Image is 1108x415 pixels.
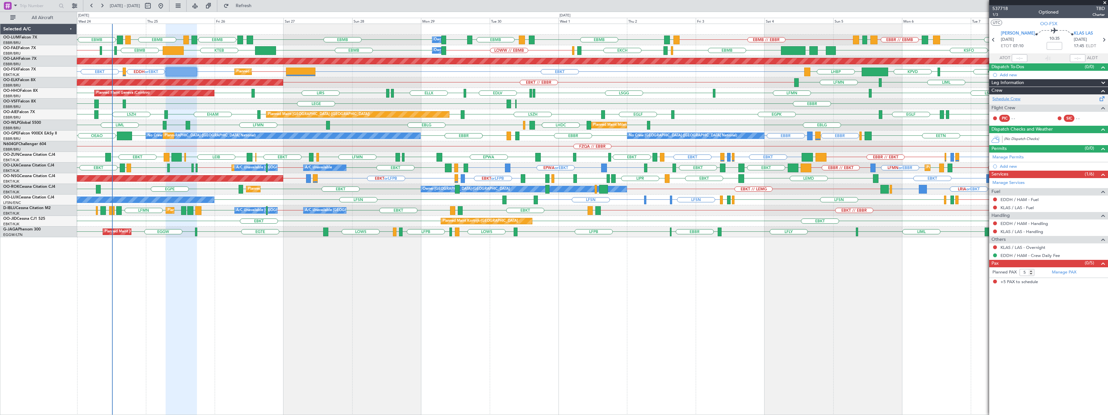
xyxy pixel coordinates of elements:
[3,72,19,77] a: EBKT/KJK
[3,153,55,157] a: OO-ZUNCessna Citation CJ4
[3,126,21,131] a: EBBR/BRU
[3,174,55,178] a: OO-NSGCessna Citation CJ4
[764,18,833,24] div: Sat 4
[3,158,19,163] a: EBKT/KJK
[3,100,18,103] span: OO-VSF
[3,104,21,109] a: EBBR/BRU
[1093,12,1105,17] span: Charter
[78,13,89,18] div: [DATE]
[991,20,1002,26] button: UTC
[1040,20,1057,27] span: OO-FSX
[3,121,41,125] a: OO-WLPGlobal 5500
[165,131,282,141] div: Planned Maint [GEOGRAPHIC_DATA] ([GEOGRAPHIC_DATA] National)
[1076,115,1091,121] div: - -
[230,4,257,8] span: Refresh
[3,174,19,178] span: OO-NSG
[696,18,764,24] div: Fri 3
[3,57,19,61] span: OO-LAH
[1074,30,1093,37] span: KLAS LAS
[248,184,323,194] div: Planned Maint Kortrijk-[GEOGRAPHIC_DATA]
[1052,269,1076,276] a: Manage PAX
[1085,260,1094,266] span: (0/5)
[559,13,570,18] div: [DATE]
[305,206,408,215] div: A/C Unavailable [GEOGRAPHIC_DATA]-[GEOGRAPHIC_DATA]
[971,18,1040,24] div: Tue 7
[1000,197,1039,202] a: EDDH / HAM - Fuel
[3,168,19,173] a: EBKT/KJK
[423,184,510,194] div: Owner [GEOGRAPHIC_DATA]-[GEOGRAPHIC_DATA]
[1085,63,1094,70] span: (0/0)
[77,18,146,24] div: Wed 24
[3,83,21,88] a: EBBR/BRU
[3,164,18,167] span: OO-LXA
[1000,279,1038,285] span: +5 PAX to schedule
[3,110,17,114] span: OO-AIE
[236,163,356,173] div: A/C Unavailable [GEOGRAPHIC_DATA] ([GEOGRAPHIC_DATA] National)
[3,89,20,93] span: OO-HHO
[1001,43,1011,49] span: ETOT
[3,179,19,184] a: EBKT/KJK
[146,18,215,24] div: Thu 25
[434,46,478,55] div: Owner Melsbroek Air Base
[833,18,902,24] div: Sun 5
[3,132,57,135] a: OO-GPEFalcon 900EX EASy II
[7,13,70,23] button: All Aircraft
[3,196,54,199] a: OO-LUXCessna Citation CJ4
[629,131,737,141] div: No Crew [GEOGRAPHIC_DATA] ([GEOGRAPHIC_DATA] National)
[434,35,478,45] div: Owner Melsbroek Air Base
[236,67,312,77] div: Planned Maint Kortrijk-[GEOGRAPHIC_DATA]
[1086,43,1096,49] span: ELDT
[1087,55,1098,61] span: ALDT
[992,12,1008,17] span: 1/3
[991,104,1015,112] span: Flight Crew
[1074,43,1084,49] span: 17:45
[3,40,21,45] a: EBBR/BRU
[992,180,1025,186] a: Manage Services
[215,18,283,24] div: Fri 26
[992,96,1021,102] a: Schedule Crew
[352,18,421,24] div: Sun 28
[3,51,21,56] a: EBBR/BRU
[1093,5,1105,12] span: TBD
[991,260,999,267] span: Pax
[1013,43,1023,49] span: 07:10
[927,163,1002,173] div: Planned Maint Kortrijk-[GEOGRAPHIC_DATA]
[3,196,18,199] span: OO-LUX
[1001,37,1014,43] span: [DATE]
[1000,72,1105,78] div: Add new
[559,18,627,24] div: Wed 1
[1000,253,1060,258] a: EDDH / HAM - Crew Daily Fee
[991,63,1024,71] span: Dispatch To-Dos
[1000,55,1010,61] span: ATOT
[20,1,57,11] input: Trip Number
[1000,221,1048,226] a: EDDH / HAM - Handling
[96,88,149,98] div: Planned Maint Geneva (Cointrin)
[3,94,21,99] a: EBBR/BRU
[1004,136,1108,143] div: (No Dispatch Checks)
[991,126,1053,133] span: Dispatch Checks and Weather
[3,115,21,120] a: EBBR/BRU
[1085,171,1094,177] span: (1/6)
[1000,205,1034,210] a: KLAS / LAS - Fuel
[3,217,17,221] span: OO-JID
[999,115,1010,122] div: PIC
[3,136,21,141] a: EBBR/BRU
[3,147,21,152] a: EBBR/BRU
[3,185,55,189] a: OO-ROKCessna Citation CJ4
[3,78,36,82] a: OO-ELKFalcon 8X
[3,78,18,82] span: OO-ELK
[3,232,23,237] a: EGGW/LTN
[627,18,696,24] div: Thu 2
[3,228,41,231] a: G-JAGAPhenom 300
[3,190,19,195] a: EBKT/KJK
[1000,229,1043,234] a: KLAS / LAS - Handling
[3,222,19,227] a: EBKT/KJK
[991,87,1002,94] span: Crew
[3,68,18,71] span: OO-FSX
[3,68,36,71] a: OO-FSXFalcon 7X
[1000,164,1105,169] div: Add new
[3,206,16,210] span: D-IBLU
[3,217,45,221] a: OO-JIDCessna CJ1 525
[3,142,18,146] span: N604GF
[3,200,21,205] a: LFSN/ENC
